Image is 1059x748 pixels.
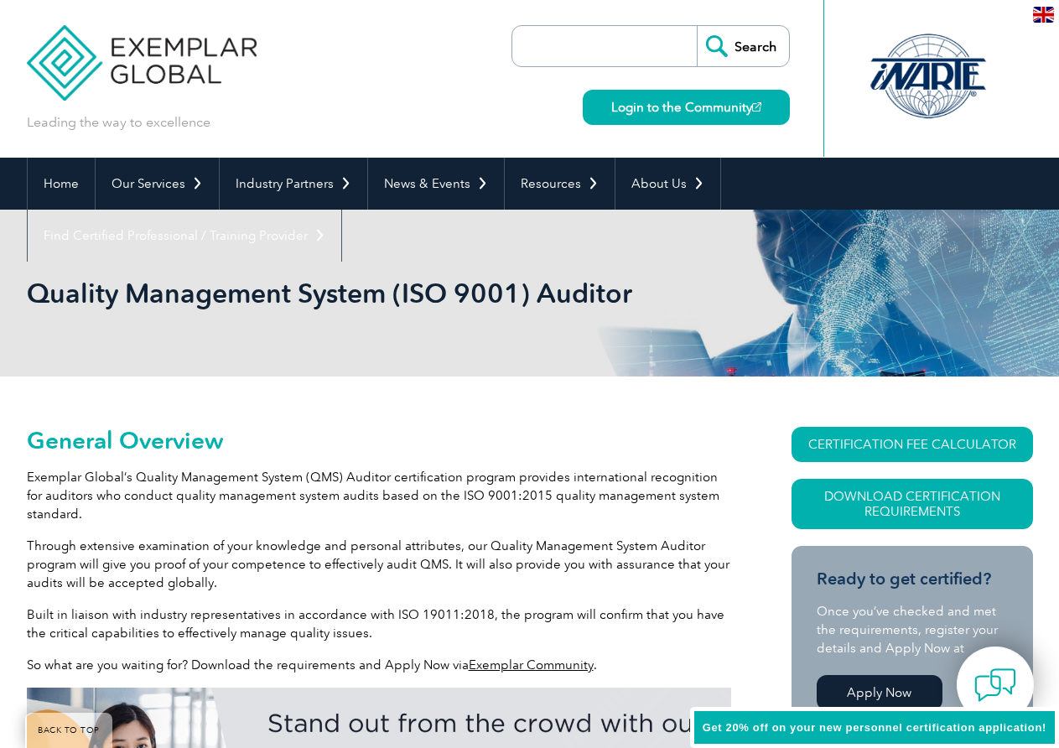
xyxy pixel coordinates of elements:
[505,158,615,210] a: Resources
[792,479,1033,529] a: Download Certification Requirements
[1033,7,1054,23] img: en
[27,113,210,132] p: Leading the way to excellence
[615,158,720,210] a: About Us
[703,721,1046,734] span: Get 20% off on your new personnel certification application!
[27,656,731,674] p: So what are you waiting for? Download the requirements and Apply Now via .
[368,158,504,210] a: News & Events
[792,427,1033,462] a: CERTIFICATION FEE CALCULATOR
[817,675,942,710] a: Apply Now
[817,569,1008,590] h3: Ready to get certified?
[27,605,731,642] p: Built in liaison with industry representatives in accordance with ISO 19011:2018, the program wil...
[27,277,671,309] h1: Quality Management System (ISO 9001) Auditor
[817,602,1008,657] p: Once you’ve checked and met the requirements, register your details and Apply Now at
[25,713,112,748] a: BACK TO TOP
[27,427,731,454] h2: General Overview
[583,90,790,125] a: Login to the Community
[28,158,95,210] a: Home
[974,664,1016,706] img: contact-chat.png
[27,537,731,592] p: Through extensive examination of your knowledge and personal attributes, our Quality Management S...
[220,158,367,210] a: Industry Partners
[469,657,594,673] a: Exemplar Community
[752,102,761,112] img: open_square.png
[697,26,789,66] input: Search
[96,158,219,210] a: Our Services
[28,210,341,262] a: Find Certified Professional / Training Provider
[27,468,731,523] p: Exemplar Global’s Quality Management System (QMS) Auditor certification program provides internat...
